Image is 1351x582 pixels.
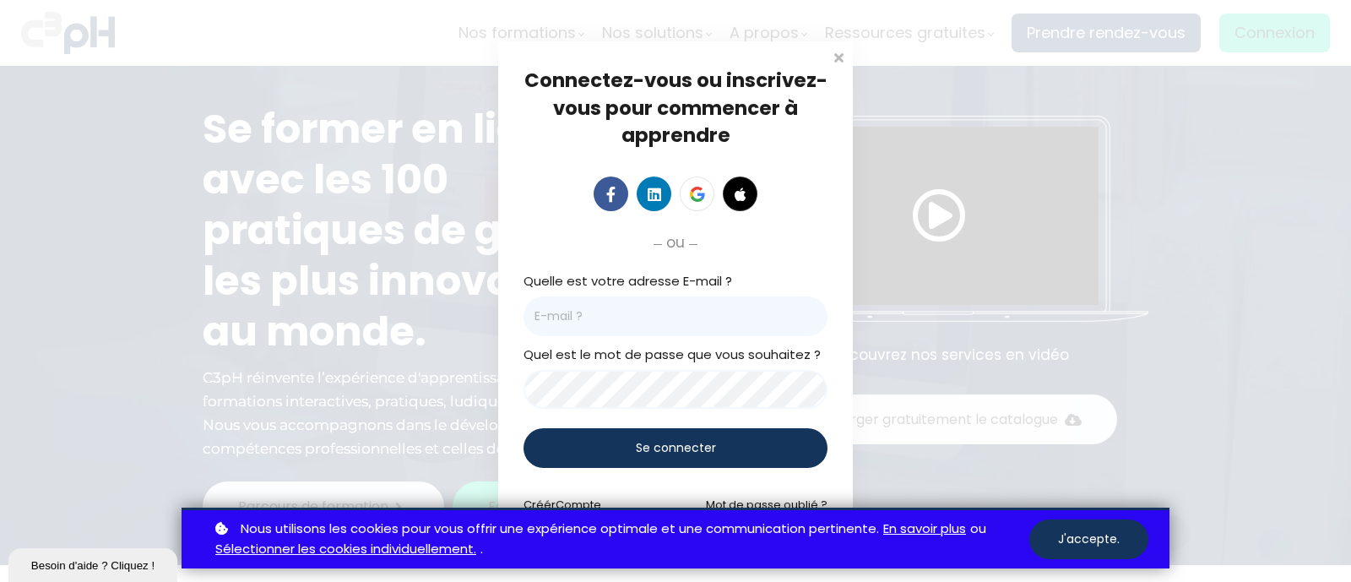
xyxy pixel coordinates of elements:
span: Connectez-vous ou inscrivez-vous pour commencer à apprendre [524,67,827,148]
a: CréérCompte [524,497,601,513]
a: En savoir plus [883,519,966,540]
a: Mot de passe oublié ? [706,497,827,513]
input: E-mail ? [524,296,827,336]
span: ou [666,231,685,254]
a: Sélectionner les cookies individuellement. [215,539,476,560]
p: ou . [211,519,1029,561]
span: Se connecter [636,439,716,457]
iframe: chat widget [8,545,181,582]
span: Compte [556,497,601,513]
button: J'accepte. [1029,519,1148,559]
span: Nous utilisons les cookies pour vous offrir une expérience optimale et une communication pertinente. [241,519,879,540]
